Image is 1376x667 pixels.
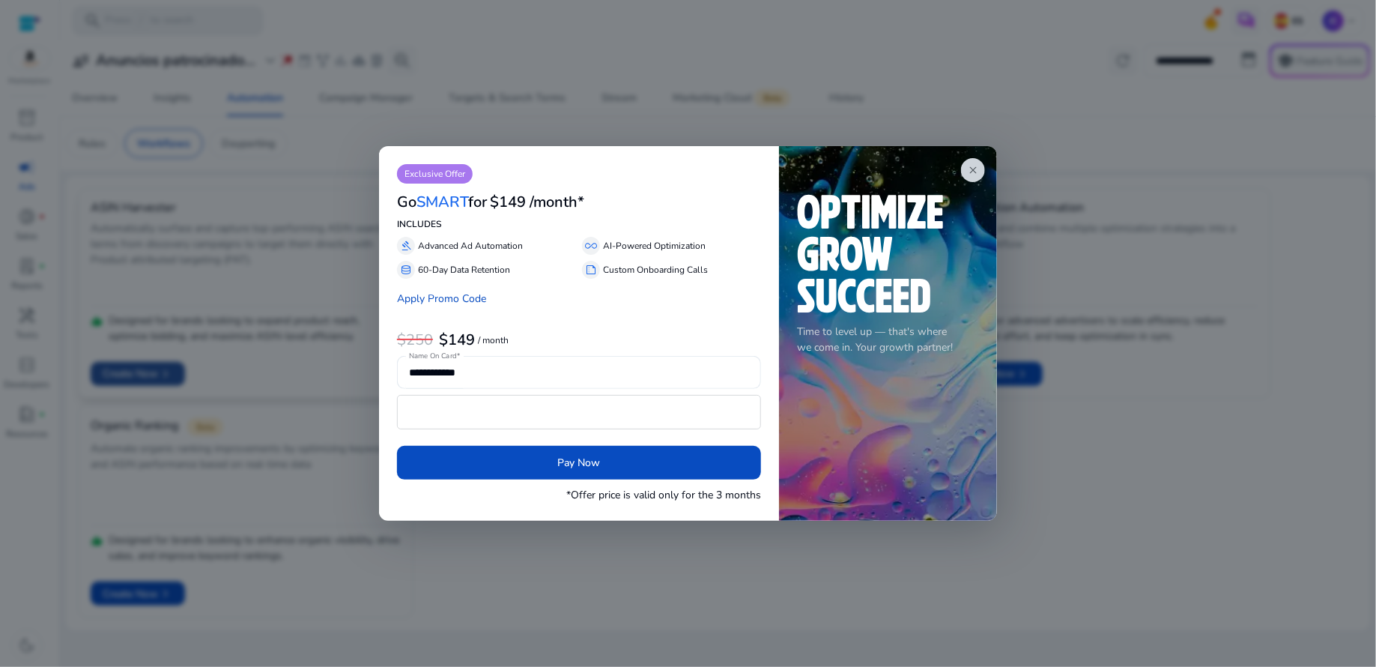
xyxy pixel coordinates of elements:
[397,193,487,211] h3: Go for
[397,164,473,184] p: Exclusive Offer
[585,264,597,276] span: summarize
[397,331,433,349] h3: $250
[397,292,486,306] a: Apply Promo Code
[400,240,412,252] span: gavel
[400,264,412,276] span: database
[603,263,708,277] p: Custom Onboarding Calls
[558,455,601,471] span: Pay Now
[967,164,979,176] span: close
[418,263,510,277] p: 60-Day Data Retention
[409,351,457,361] mat-label: Name On Card
[397,446,761,480] button: Pay Now
[478,336,509,345] p: / month
[418,239,523,253] p: Advanced Ad Automation
[585,240,597,252] span: all_inclusive
[439,330,475,350] b: $149
[797,324,979,355] p: Time to level up — that's where we come in. Your growth partner!
[405,397,753,427] iframe: Secure payment input frame
[603,239,706,253] p: AI-Powered Optimization
[566,487,761,503] p: *Offer price is valid only for the 3 months
[416,192,468,212] span: SMART
[490,193,584,211] h3: $149 /month*
[397,217,761,231] p: INCLUDES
